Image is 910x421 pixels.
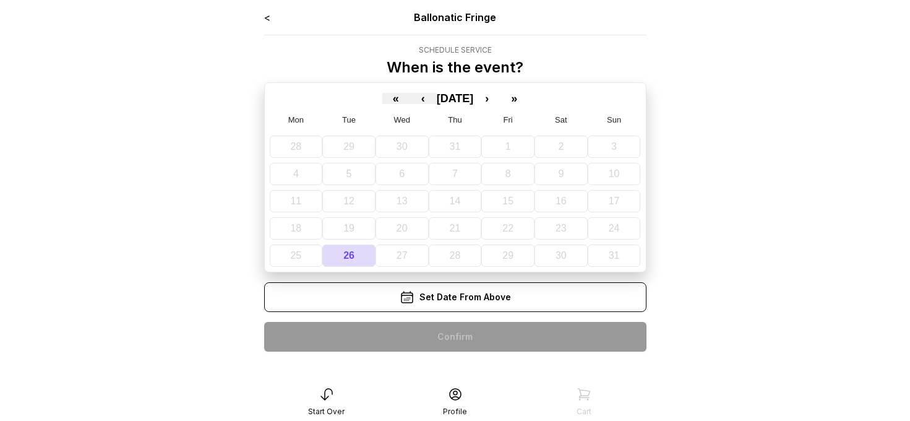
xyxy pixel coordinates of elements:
abbr: August 28, 2025 [450,250,461,261]
div: Start Over [308,407,345,417]
button: August 2, 2025 [534,136,588,158]
button: August 26, 2025 [322,245,376,267]
button: August 6, 2025 [376,163,429,185]
span: [DATE] [437,92,474,105]
button: August 3, 2025 [588,136,641,158]
button: August 5, 2025 [322,163,376,185]
abbr: August 10, 2025 [609,168,620,179]
button: August 9, 2025 [534,163,588,185]
abbr: July 29, 2025 [343,141,354,152]
abbr: August 15, 2025 [502,196,513,206]
abbr: Saturday [555,115,567,124]
button: July 31, 2025 [429,136,482,158]
abbr: August 4, 2025 [293,168,299,179]
button: August 12, 2025 [322,190,376,212]
button: August 4, 2025 [270,163,323,185]
button: August 22, 2025 [481,217,534,240]
button: July 29, 2025 [322,136,376,158]
button: › [473,93,500,104]
abbr: July 31, 2025 [450,141,461,152]
div: Set Date From Above [264,282,646,312]
abbr: August 27, 2025 [397,250,408,261]
button: August 28, 2025 [429,245,482,267]
button: August 18, 2025 [270,217,323,240]
abbr: August 14, 2025 [450,196,461,206]
button: August 29, 2025 [481,245,534,267]
div: Cart [577,407,591,417]
abbr: August 29, 2025 [502,250,513,261]
div: Schedule Service [387,45,523,55]
button: August 31, 2025 [588,245,641,267]
abbr: August 21, 2025 [450,223,461,233]
button: July 28, 2025 [270,136,323,158]
abbr: August 5, 2025 [346,168,352,179]
abbr: August 26, 2025 [343,250,354,261]
abbr: August 17, 2025 [609,196,620,206]
button: August 15, 2025 [481,190,534,212]
button: August 10, 2025 [588,163,641,185]
button: » [500,93,528,104]
abbr: August 2, 2025 [558,141,564,152]
abbr: July 30, 2025 [397,141,408,152]
abbr: August 22, 2025 [502,223,513,233]
button: [DATE] [437,93,474,104]
button: August 19, 2025 [322,217,376,240]
abbr: August 7, 2025 [452,168,458,179]
abbr: August 8, 2025 [505,168,511,179]
div: Ballonatic Fringe [340,10,570,25]
div: Profile [443,407,467,417]
button: August 16, 2025 [534,190,588,212]
abbr: August 11, 2025 [290,196,301,206]
button: August 1, 2025 [481,136,534,158]
abbr: August 20, 2025 [397,223,408,233]
button: August 23, 2025 [534,217,588,240]
button: August 11, 2025 [270,190,323,212]
abbr: Wednesday [394,115,411,124]
abbr: August 13, 2025 [397,196,408,206]
abbr: August 31, 2025 [609,250,620,261]
abbr: August 16, 2025 [556,196,567,206]
abbr: August 30, 2025 [556,250,567,261]
abbr: August 3, 2025 [611,141,617,152]
button: August 25, 2025 [270,245,323,267]
abbr: August 9, 2025 [558,168,564,179]
button: August 13, 2025 [376,190,429,212]
button: August 30, 2025 [534,245,588,267]
abbr: Monday [288,115,304,124]
abbr: August 1, 2025 [505,141,511,152]
button: August 8, 2025 [481,163,534,185]
abbr: August 6, 2025 [399,168,405,179]
abbr: Sunday [607,115,621,124]
button: August 20, 2025 [376,217,429,240]
button: « [382,93,410,104]
p: When is the event? [387,58,523,77]
button: August 7, 2025 [429,163,482,185]
button: August 14, 2025 [429,190,482,212]
a: < [264,11,270,24]
abbr: August 23, 2025 [556,223,567,233]
abbr: August 18, 2025 [290,223,301,233]
abbr: Tuesday [342,115,356,124]
abbr: Friday [504,115,513,124]
button: July 30, 2025 [376,136,429,158]
abbr: August 25, 2025 [290,250,301,261]
button: August 27, 2025 [376,245,429,267]
button: August 24, 2025 [588,217,641,240]
button: August 17, 2025 [588,190,641,212]
abbr: July 28, 2025 [290,141,301,152]
button: ‹ [410,93,437,104]
abbr: August 12, 2025 [343,196,354,206]
abbr: August 19, 2025 [343,223,354,233]
abbr: August 24, 2025 [609,223,620,233]
abbr: Thursday [448,115,461,124]
button: August 21, 2025 [429,217,482,240]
